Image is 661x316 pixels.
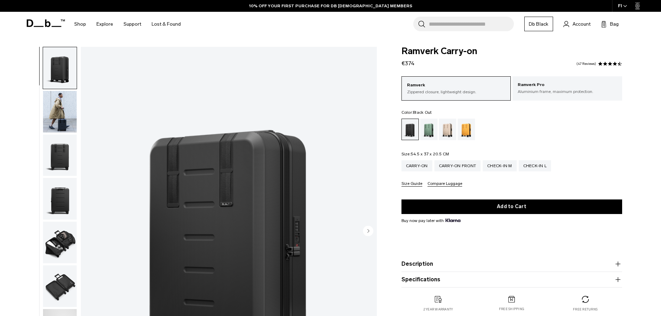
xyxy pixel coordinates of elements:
[563,20,591,28] a: Account
[483,160,517,171] a: Check-in M
[43,134,77,177] button: Ramverk Carry-on Black Out
[43,91,77,133] img: Ramverk Carry-on Black Out
[423,307,453,312] p: 2 year warranty
[363,225,373,237] button: Next slide
[401,152,449,156] legend: Size:
[401,199,622,214] button: Add to Cart
[512,76,622,100] a: Ramverk Pro Aluminium frame, maximum protection.
[411,152,449,156] span: 54.5 x 37 x 20.5 CM
[401,60,414,67] span: €374
[152,12,181,36] a: Lost & Found
[124,12,141,36] a: Support
[43,178,77,220] img: Ramverk Carry-on Black Out
[43,221,77,264] button: Ramverk Carry-on Black Out
[524,17,553,31] a: Db Black
[401,217,460,224] span: Buy now pay later with
[576,62,596,66] a: 47 reviews
[401,181,422,187] button: Size Guide
[401,110,432,114] legend: Color:
[43,47,77,89] img: Ramverk Carry-on Black Out
[249,3,412,9] a: 10% OFF YOUR FIRST PURCHASE FOR DB [DEMOGRAPHIC_DATA] MEMBERS
[427,181,462,187] button: Compare Luggage
[401,260,622,268] button: Description
[74,12,86,36] a: Shop
[439,119,456,140] a: Fogbow Beige
[518,88,617,95] p: Aluminium frame, maximum protection.
[518,82,617,88] p: Ramverk Pro
[573,20,591,28] span: Account
[401,160,432,171] a: Carry-on
[413,110,432,115] span: Black Out
[401,119,419,140] a: Black Out
[458,119,475,140] a: Parhelion Orange
[69,12,186,36] nav: Main Navigation
[499,307,524,311] p: Free shipping
[420,119,438,140] a: Green Ray
[610,20,619,28] span: Bag
[43,222,77,263] img: Ramverk Carry-on Black Out
[43,135,77,176] img: Ramverk Carry-on Black Out
[519,160,551,171] a: Check-in L
[446,219,460,222] img: {"height" => 20, "alt" => "Klarna"}
[96,12,113,36] a: Explore
[401,275,622,284] button: Specifications
[434,160,481,171] a: Carry-on Front
[407,89,506,95] p: Zippered closure, lightweight design.
[407,82,506,89] p: Ramverk
[43,265,77,307] img: Ramverk Carry-on Black Out
[401,47,622,56] span: Ramverk Carry-on
[573,307,598,312] p: Free returns
[601,20,619,28] button: Bag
